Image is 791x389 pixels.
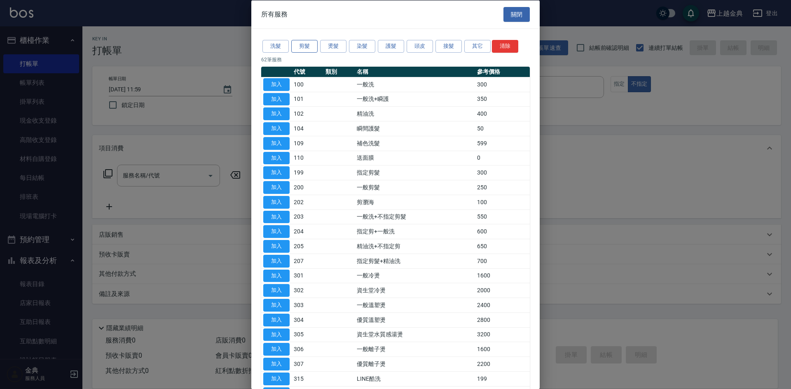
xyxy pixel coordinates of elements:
td: 700 [475,254,530,268]
td: 599 [475,136,530,151]
td: 300 [475,165,530,180]
button: 加入 [263,328,290,341]
td: LINE酷洗 [355,371,475,386]
button: 加入 [263,210,290,223]
th: 代號 [292,66,323,77]
td: 109 [292,136,323,151]
td: 指定剪+一般洗 [355,224,475,239]
th: 參考價格 [475,66,530,77]
td: 200 [292,180,323,195]
button: 加入 [263,269,290,282]
td: 資生堂水質感湯燙 [355,327,475,342]
button: 加入 [263,137,290,149]
button: 剪髮 [291,40,318,53]
button: 加入 [263,284,290,297]
td: 315 [292,371,323,386]
button: 加入 [263,122,290,135]
td: 精油洗 [355,106,475,121]
td: 307 [292,356,323,371]
button: 加入 [263,372,290,385]
td: 100 [292,77,323,92]
td: 550 [475,210,530,224]
td: 0 [475,151,530,165]
td: 一般洗 [355,77,475,92]
td: 補色洗髮 [355,136,475,151]
button: 加入 [263,107,290,120]
td: 300 [475,77,530,92]
td: 600 [475,224,530,239]
td: 一般離子燙 [355,342,475,356]
td: 剪瀏海 [355,195,475,210]
button: 加入 [263,151,290,164]
td: 203 [292,210,323,224]
td: 資生堂冷燙 [355,283,475,298]
th: 類別 [323,66,355,77]
td: 指定剪髮+精油洗 [355,254,475,268]
td: 一般剪髮 [355,180,475,195]
button: 護髮 [378,40,404,53]
td: 207 [292,254,323,268]
td: 3200 [475,327,530,342]
td: 一般冷燙 [355,268,475,283]
td: 202 [292,195,323,210]
td: 110 [292,151,323,165]
td: 2400 [475,298,530,312]
td: 302 [292,283,323,298]
td: 304 [292,312,323,327]
td: 305 [292,327,323,342]
td: 102 [292,106,323,121]
td: 101 [292,92,323,107]
button: 加入 [263,93,290,105]
td: 指定剪髮 [355,165,475,180]
td: 350 [475,92,530,107]
td: 1600 [475,268,530,283]
button: 其它 [464,40,491,53]
td: 199 [292,165,323,180]
button: 加入 [263,240,290,253]
td: 100 [475,195,530,210]
td: 204 [292,224,323,239]
td: 2800 [475,312,530,327]
td: 303 [292,298,323,312]
button: 加入 [263,225,290,238]
th: 名稱 [355,66,475,77]
button: 洗髮 [262,40,289,53]
button: 加入 [263,166,290,179]
button: 加入 [263,196,290,208]
button: 加入 [263,254,290,267]
button: 燙髮 [320,40,346,53]
td: 205 [292,239,323,254]
button: 加入 [263,358,290,370]
td: 1600 [475,342,530,356]
button: 加入 [263,181,290,194]
td: 199 [475,371,530,386]
button: 加入 [263,78,290,91]
td: 104 [292,121,323,136]
button: 頭皮 [407,40,433,53]
td: 50 [475,121,530,136]
td: 優質離子燙 [355,356,475,371]
button: 接髮 [435,40,462,53]
button: 染髮 [349,40,375,53]
td: 瞬間護髮 [355,121,475,136]
td: 250 [475,180,530,195]
td: 精油洗+不指定剪 [355,239,475,254]
td: 一般溫塑燙 [355,298,475,312]
button: 加入 [263,313,290,326]
button: 加入 [263,343,290,356]
td: 優質溫塑燙 [355,312,475,327]
td: 2200 [475,356,530,371]
td: 650 [475,239,530,254]
td: 送面膜 [355,151,475,165]
td: 400 [475,106,530,121]
p: 62 筆服務 [261,56,530,63]
span: 所有服務 [261,10,288,18]
button: 關閉 [503,7,530,22]
td: 一般洗+不指定剪髮 [355,210,475,224]
td: 301 [292,268,323,283]
button: 清除 [492,40,518,53]
td: 306 [292,342,323,356]
td: 2000 [475,283,530,298]
td: 一般洗+瞬護 [355,92,475,107]
button: 加入 [263,299,290,312]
